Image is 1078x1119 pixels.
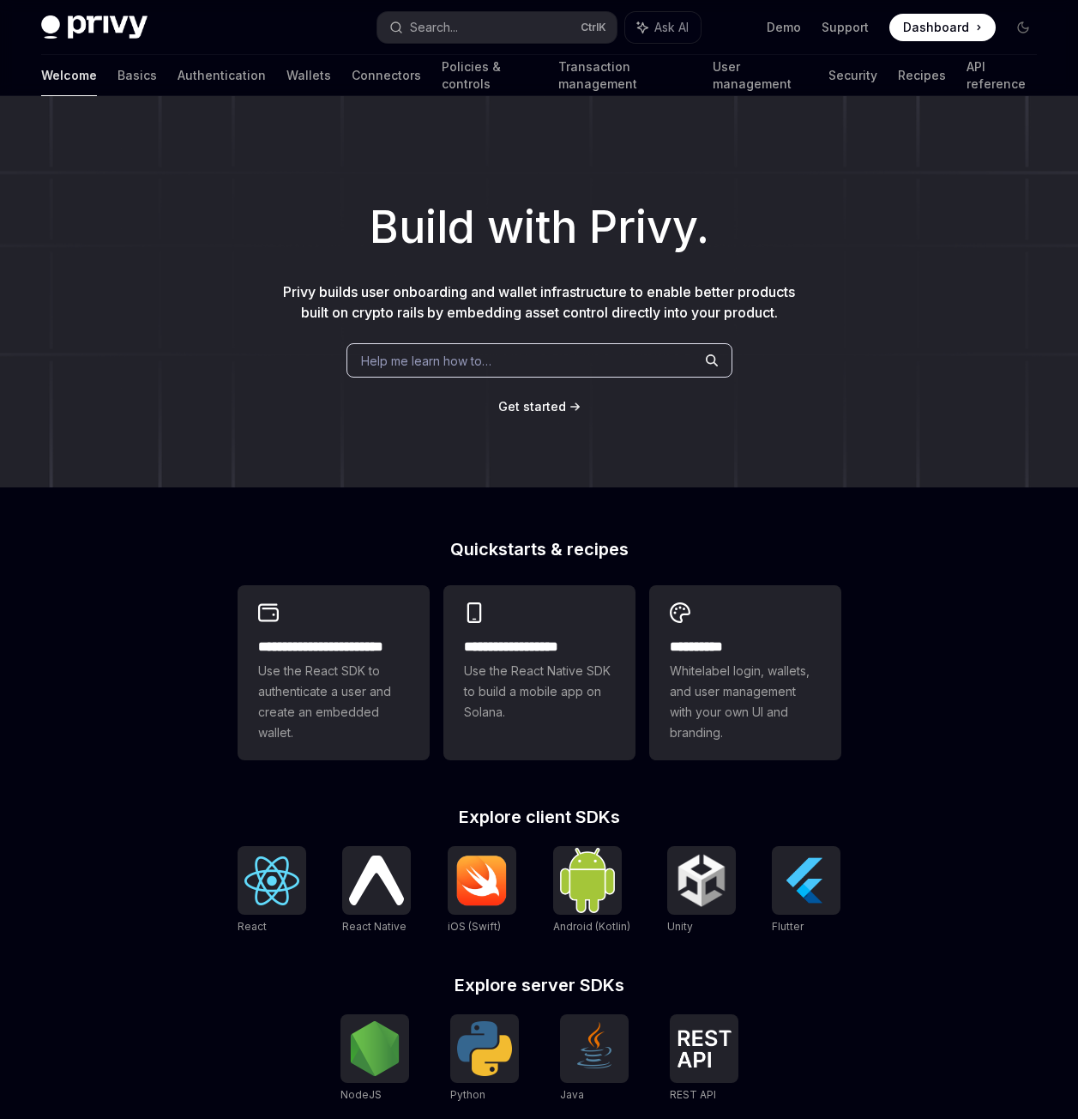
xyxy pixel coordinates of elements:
span: NodeJS [340,1088,382,1101]
span: Python [450,1088,485,1101]
a: Dashboard [889,14,996,41]
a: Policies & controls [442,55,538,96]
span: Help me learn how to… [361,352,491,370]
img: Unity [674,853,729,908]
h2: Quickstarts & recipes [238,541,841,558]
span: Flutter [772,920,804,933]
img: iOS (Swift) [455,855,509,906]
span: React Native [342,920,407,933]
a: REST APIREST API [670,1014,738,1104]
a: React NativeReact Native [342,846,411,935]
img: NodeJS [347,1021,402,1076]
a: Wallets [286,55,331,96]
a: PythonPython [450,1014,519,1104]
img: Flutter [779,853,834,908]
span: Java [560,1088,584,1101]
a: **** **** **** ***Use the React Native SDK to build a mobile app on Solana. [443,585,635,760]
span: Android (Kotlin) [553,920,630,933]
a: JavaJava [560,1014,629,1104]
h2: Explore client SDKs [238,808,841,826]
span: Use the React SDK to authenticate a user and create an embedded wallet. [258,661,409,743]
img: Java [567,1021,622,1076]
img: REST API [677,1030,732,1068]
a: Support [822,19,869,36]
a: Welcome [41,55,97,96]
a: FlutterFlutter [772,846,840,935]
a: Get started [498,398,566,415]
span: Dashboard [903,19,969,36]
span: Ctrl K [581,21,606,34]
a: Basics [117,55,157,96]
a: Authentication [178,55,266,96]
h2: Explore server SDKs [238,977,841,994]
img: Python [457,1021,512,1076]
span: iOS (Swift) [448,920,501,933]
span: Privy builds user onboarding and wallet infrastructure to enable better products built on crypto ... [283,283,795,321]
a: NodeJSNodeJS [340,1014,409,1104]
span: React [238,920,267,933]
img: React Native [349,856,404,904]
a: User management [713,55,808,96]
a: ReactReact [238,846,306,935]
img: dark logo [41,15,148,39]
a: **** *****Whitelabel login, wallets, and user management with your own UI and branding. [649,585,841,760]
a: UnityUnity [667,846,736,935]
button: Ask AI [625,12,701,43]
span: Unity [667,920,693,933]
span: Use the React Native SDK to build a mobile app on Solana. [464,661,615,723]
a: Android (Kotlin)Android (Kotlin) [553,846,630,935]
a: Demo [767,19,801,36]
a: iOS (Swift)iOS (Swift) [448,846,516,935]
span: Ask AI [654,19,689,36]
a: API reference [967,55,1037,96]
a: Recipes [898,55,946,96]
a: Security [828,55,877,96]
span: Whitelabel login, wallets, and user management with your own UI and branding. [670,661,821,743]
span: REST API [670,1088,716,1101]
button: Search...CtrlK [377,12,616,43]
h1: Build with Privy. [27,194,1051,261]
div: Search... [410,17,458,38]
a: Transaction management [558,55,692,96]
a: Connectors [352,55,421,96]
img: Android (Kotlin) [560,848,615,912]
img: React [244,856,299,905]
span: Get started [498,399,566,414]
button: Toggle dark mode [1009,14,1037,41]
